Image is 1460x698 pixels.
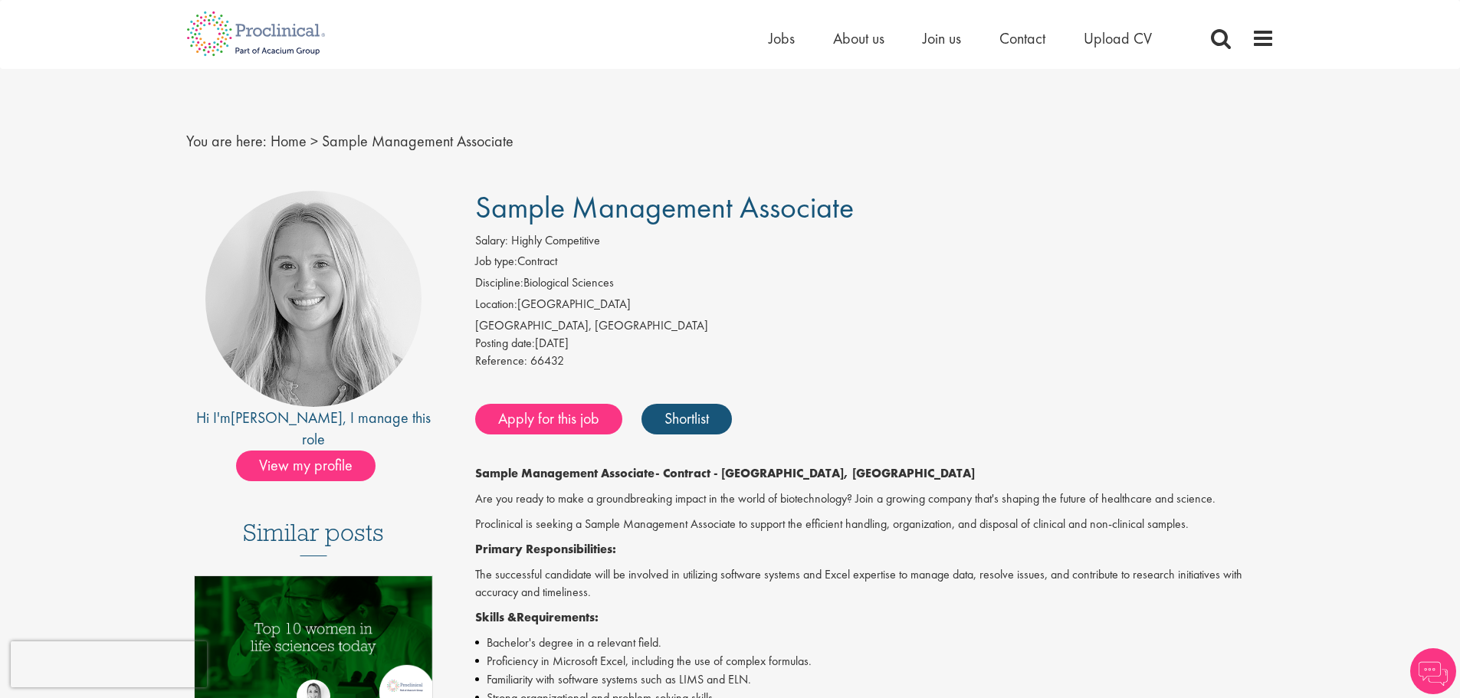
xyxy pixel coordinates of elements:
div: [DATE] [475,335,1275,352]
a: Upload CV [1084,28,1152,48]
h3: Similar posts [243,519,384,556]
label: Location: [475,296,517,313]
strong: Skills & [475,609,517,625]
span: Highly Competitive [511,232,600,248]
span: Sample Management Associate [475,188,854,227]
p: The successful candidate will be involved in utilizing software systems and Excel expertise to ma... [475,566,1275,601]
a: Contact [999,28,1045,48]
a: Apply for this job [475,404,622,434]
label: Job type: [475,253,517,270]
span: Sample Management Associate [322,131,513,151]
a: Join us [923,28,961,48]
strong: Primary Responsibilities: [475,541,616,557]
li: [GEOGRAPHIC_DATA] [475,296,1275,317]
span: 66432 [530,352,564,369]
a: About us [833,28,884,48]
a: Shortlist [641,404,732,434]
strong: Requirements: [517,609,599,625]
p: Are you ready to make a groundbreaking impact in the world of biotechnology? Join a growing compa... [475,490,1275,508]
a: [PERSON_NAME] [231,408,343,428]
span: Posting date: [475,335,535,351]
iframe: reCAPTCHA [11,641,207,687]
img: imeage of recruiter Shannon Briggs [205,191,422,407]
strong: - Contract - [GEOGRAPHIC_DATA], [GEOGRAPHIC_DATA] [655,465,975,481]
a: Jobs [769,28,795,48]
span: View my profile [236,451,376,481]
a: View my profile [236,454,391,474]
div: [GEOGRAPHIC_DATA], [GEOGRAPHIC_DATA] [475,317,1275,335]
li: Bachelor's degree in a relevant field. [475,634,1275,652]
span: You are here: [186,131,267,151]
div: Hi I'm , I manage this role [186,407,441,451]
li: Biological Sciences [475,274,1275,296]
label: Reference: [475,352,527,370]
strong: Sample Management Associate [475,465,655,481]
label: Salary: [475,232,508,250]
p: Proclinical is seeking a Sample Management Associate to support the efficient handling, organizat... [475,516,1275,533]
li: Familiarity with software systems such as LIMS and ELN. [475,670,1275,689]
li: Proficiency in Microsoft Excel, including the use of complex formulas. [475,652,1275,670]
label: Discipline: [475,274,523,292]
a: breadcrumb link [271,131,307,151]
li: Contract [475,253,1275,274]
img: Chatbot [1410,648,1456,694]
span: > [310,131,318,151]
